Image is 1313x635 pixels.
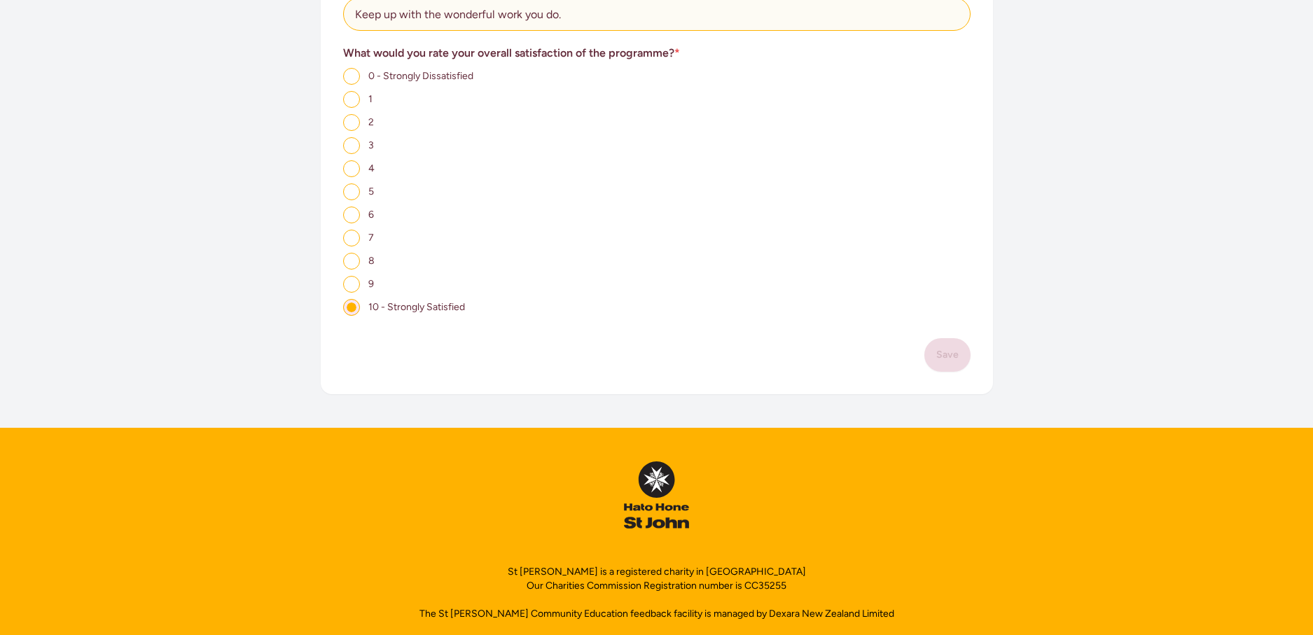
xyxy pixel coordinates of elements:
input: 2 [343,114,360,131]
input: 6 [343,207,360,223]
input: 0 - Strongly Dissatisfied [343,68,360,85]
input: 5 [343,183,360,200]
p: St [PERSON_NAME] is a registered charity in [GEOGRAPHIC_DATA] Our Charities Commission Registrati... [508,565,806,593]
span: 3 [368,139,374,151]
span: 10 - Strongly Satisfied [368,301,465,313]
input: 10 - Strongly Satisfied [343,299,360,316]
input: 4 [343,160,360,177]
span: 6 [368,209,374,221]
p: The St [PERSON_NAME] Community Education feedback facility is managed by Dexara New Zealand Limited [419,607,894,621]
input: 7 [343,230,360,246]
span: 9 [368,278,374,290]
span: 4 [368,162,375,174]
img: InPulse [624,461,689,529]
input: 9 [343,276,360,293]
input: 3 [343,137,360,154]
span: 2 [368,116,374,128]
input: 1 [343,91,360,108]
h3: What would you rate your overall satisfaction of the programme? [343,45,971,62]
input: 8 [343,253,360,270]
span: 1 [368,93,373,105]
span: 8 [368,255,375,267]
span: 0 - Strongly Dissatisfied [368,70,473,82]
span: 5 [368,186,374,197]
span: 7 [368,232,374,244]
